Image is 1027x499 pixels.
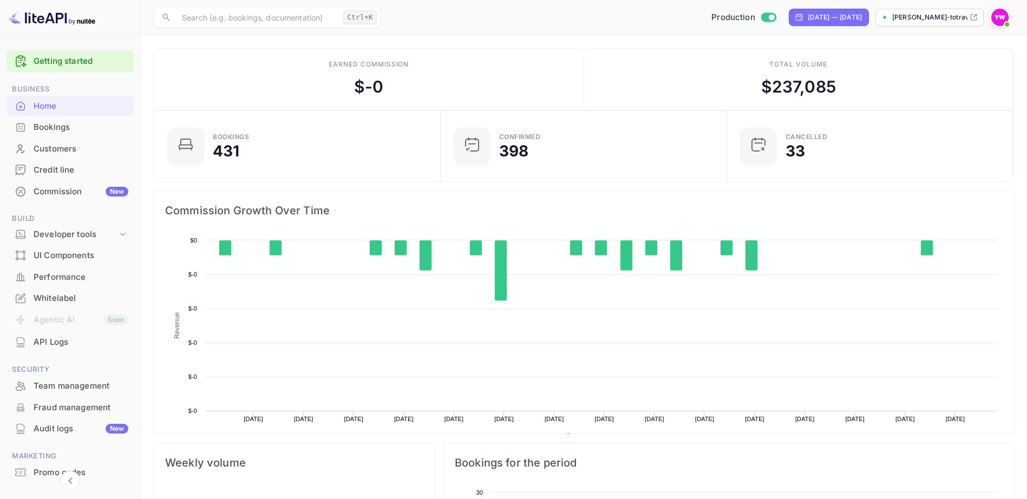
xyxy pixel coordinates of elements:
[34,250,128,262] div: UI Components
[213,134,249,140] div: Bookings
[6,117,134,137] a: Bookings
[9,9,95,26] img: LiteAPI logo
[190,237,197,244] text: $0
[343,10,377,24] div: Ctrl+K
[34,467,128,479] div: Promo codes
[188,373,197,380] text: $-0
[34,121,128,134] div: Bookings
[707,11,780,24] div: Switch to Sandbox mode
[34,164,128,176] div: Credit line
[6,288,134,309] div: Whitelabel
[991,9,1009,26] img: Yahav Winkler
[354,75,383,99] div: $ -0
[6,50,134,73] div: Getting started
[6,181,134,201] a: CommissionNew
[6,225,134,244] div: Developer tools
[213,143,239,159] div: 431
[173,312,181,339] text: Revenue
[6,160,134,181] div: Credit line
[808,12,862,22] div: [DATE] — [DATE]
[188,408,197,414] text: $-0
[595,416,614,422] text: [DATE]
[6,397,134,418] div: Fraud management
[106,424,128,434] div: New
[6,332,134,353] div: API Logs
[34,380,128,392] div: Team management
[769,60,827,69] div: Total volume
[34,55,128,68] a: Getting started
[6,267,134,287] a: Performance
[892,12,967,22] p: [PERSON_NAME]-totravel...
[34,143,128,155] div: Customers
[34,292,128,305] div: Whitelabel
[6,245,134,266] div: UI Components
[455,454,1003,471] span: Bookings for the period
[6,83,134,95] span: Business
[34,228,117,241] div: Developer tools
[34,186,128,198] div: Commission
[6,213,134,225] span: Build
[6,96,134,116] a: Home
[795,416,815,422] text: [DATE]
[645,416,664,422] text: [DATE]
[6,181,134,202] div: CommissionNew
[476,489,483,496] text: 30
[545,416,564,422] text: [DATE]
[6,332,134,352] a: API Logs
[6,267,134,288] div: Performance
[34,271,128,284] div: Performance
[6,418,134,438] a: Audit logsNew
[6,160,134,180] a: Credit line
[6,376,134,396] a: Team management
[165,454,423,471] span: Weekly volume
[34,100,128,113] div: Home
[188,305,197,312] text: $-0
[244,416,263,422] text: [DATE]
[946,416,965,422] text: [DATE]
[106,187,128,196] div: New
[6,376,134,397] div: Team management
[6,462,134,482] a: Promo codes
[575,433,603,441] text: Revenue
[6,397,134,417] a: Fraud management
[165,202,1003,219] span: Commission Growth Over Time
[499,134,541,140] div: Confirmed
[34,423,128,435] div: Audit logs
[34,336,128,349] div: API Logs
[188,339,197,346] text: $-0
[6,450,134,462] span: Marketing
[188,271,197,278] text: $-0
[6,245,134,265] a: UI Components
[786,134,828,140] div: CANCELLED
[761,75,836,99] div: $ 237,085
[745,416,764,422] text: [DATE]
[444,416,464,422] text: [DATE]
[6,462,134,483] div: Promo codes
[499,143,528,159] div: 398
[344,416,364,422] text: [DATE]
[294,416,313,422] text: [DATE]
[6,139,134,159] a: Customers
[61,471,80,490] button: Collapse navigation
[6,288,134,308] a: Whitelabel
[6,139,134,160] div: Customers
[6,364,134,376] span: Security
[786,143,805,159] div: 33
[175,6,339,28] input: Search (e.g. bookings, documentation)
[6,117,134,138] div: Bookings
[895,416,915,422] text: [DATE]
[695,416,715,422] text: [DATE]
[6,418,134,439] div: Audit logsNew
[34,402,128,414] div: Fraud management
[329,60,409,69] div: Earned commission
[711,11,755,24] span: Production
[394,416,414,422] text: [DATE]
[6,96,134,117] div: Home
[845,416,865,422] text: [DATE]
[494,416,514,422] text: [DATE]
